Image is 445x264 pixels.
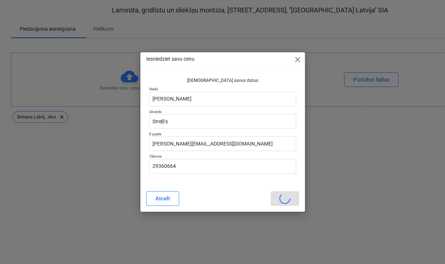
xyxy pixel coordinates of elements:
div: Atcelt [155,194,170,203]
span: close [293,55,302,64]
p: E-pasts [149,132,296,136]
p: Vārds [149,87,296,91]
p: Iesniedziet savu cenu [146,55,195,63]
p: [DEMOGRAPHIC_DATA] savus datus [149,78,296,84]
p: Tālrunis [149,154,296,159]
button: Atcelt [146,191,179,206]
p: Uzvārds [149,109,296,114]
